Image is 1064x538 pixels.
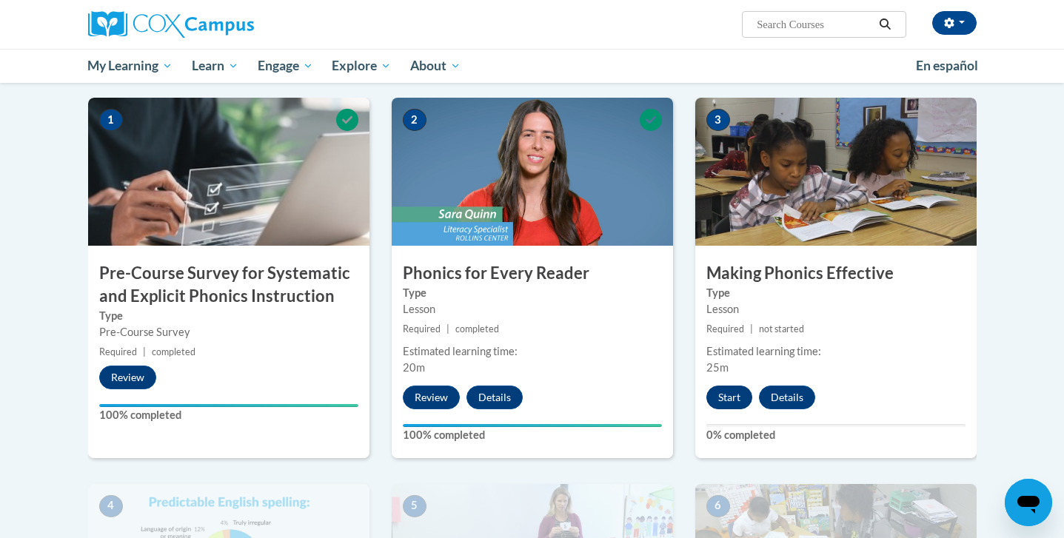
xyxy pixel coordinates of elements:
[906,50,988,81] a: En español
[932,11,977,35] button: Account Settings
[695,262,977,285] h3: Making Phonics Effective
[759,386,815,409] button: Details
[403,301,662,317] div: Lesson
[706,495,730,517] span: 6
[695,98,977,246] img: Course Image
[1005,479,1052,526] iframe: Button to launch messaging window
[66,49,999,83] div: Main menu
[401,49,470,83] a: About
[392,262,673,285] h3: Phonics for Every Reader
[750,323,753,334] span: |
[78,49,183,83] a: My Learning
[143,346,146,357] span: |
[755,16,874,33] input: Search Courses
[706,361,729,374] span: 25m
[874,16,896,33] button: Search
[916,58,978,73] span: En español
[99,308,358,324] label: Type
[410,57,461,75] span: About
[258,57,313,75] span: Engage
[403,323,441,334] span: Required
[403,285,662,301] label: Type
[706,109,730,131] span: 3
[88,262,369,308] h3: Pre-Course Survey for Systematic and Explicit Phonics Instruction
[99,109,123,131] span: 1
[192,57,238,75] span: Learn
[87,57,173,75] span: My Learning
[403,343,662,360] div: Estimated learning time:
[88,11,369,38] a: Cox Campus
[759,323,804,334] span: not started
[466,386,523,409] button: Details
[403,386,460,409] button: Review
[152,346,195,357] span: completed
[332,57,391,75] span: Explore
[322,49,401,83] a: Explore
[182,49,248,83] a: Learn
[403,427,662,443] label: 100% completed
[403,495,426,517] span: 5
[99,495,123,517] span: 4
[88,98,369,246] img: Course Image
[248,49,323,83] a: Engage
[99,404,358,407] div: Your progress
[403,424,662,427] div: Your progress
[99,366,156,389] button: Review
[99,346,137,357] span: Required
[706,285,966,301] label: Type
[706,323,744,334] span: Required
[403,109,426,131] span: 2
[455,323,499,334] span: completed
[706,427,966,443] label: 0% completed
[403,361,425,374] span: 20m
[99,324,358,340] div: Pre-Course Survey
[706,386,752,409] button: Start
[392,98,673,246] img: Course Image
[88,11,254,38] img: Cox Campus
[706,343,966,360] div: Estimated learning time:
[99,407,358,423] label: 100% completed
[446,323,449,334] span: |
[706,301,966,317] div: Lesson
